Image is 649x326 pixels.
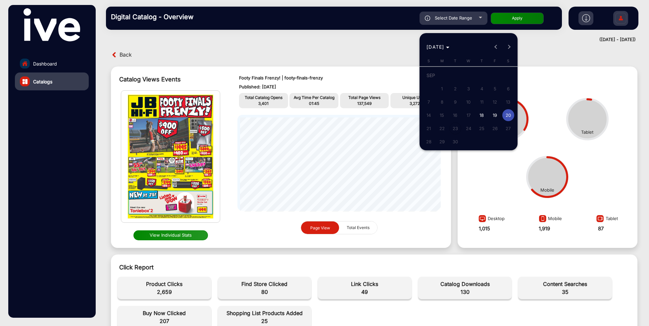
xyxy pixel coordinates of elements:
button: September 25, 2025 [475,122,488,135]
button: September 30, 2025 [449,135,462,148]
span: 16 [449,109,461,121]
span: T [454,59,456,63]
span: 23 [449,122,461,134]
button: September 5, 2025 [488,82,502,95]
button: September 13, 2025 [502,95,515,109]
span: 11 [476,96,488,108]
button: September 12, 2025 [488,95,502,109]
span: 19 [489,109,501,121]
span: 22 [436,122,448,134]
span: 20 [502,109,514,121]
button: September 17, 2025 [462,109,475,122]
button: September 15, 2025 [435,109,449,122]
span: 24 [463,122,474,134]
span: 26 [489,122,501,134]
span: 13 [502,96,514,108]
span: 25 [476,122,488,134]
span: 29 [436,136,448,148]
span: 1 [436,83,448,95]
span: 8 [436,96,448,108]
button: September 27, 2025 [502,122,515,135]
span: 21 [423,122,435,134]
button: September 21, 2025 [422,122,435,135]
button: September 9, 2025 [449,95,462,109]
span: 28 [423,136,435,148]
span: 18 [476,109,488,121]
span: S [427,59,430,63]
button: September 19, 2025 [488,109,502,122]
span: 27 [502,122,514,134]
span: T [480,59,483,63]
button: September 8, 2025 [435,95,449,109]
button: September 18, 2025 [475,109,488,122]
span: 4 [476,83,488,95]
span: 6 [502,83,514,95]
span: 7 [423,96,435,108]
button: September 4, 2025 [475,82,488,95]
button: September 16, 2025 [449,109,462,122]
span: S [507,59,509,63]
span: 14 [423,109,435,121]
button: September 29, 2025 [435,135,449,148]
span: 17 [463,109,474,121]
span: 5 [489,83,501,95]
button: September 1, 2025 [435,82,449,95]
button: September 10, 2025 [462,95,475,109]
span: 12 [489,96,501,108]
button: September 23, 2025 [449,122,462,135]
span: 15 [436,109,448,121]
button: September 22, 2025 [435,122,449,135]
span: [DATE] [426,44,444,50]
button: Choose month and year [424,41,452,53]
button: September 20, 2025 [502,109,515,122]
span: 3 [463,83,474,95]
button: September 2, 2025 [449,82,462,95]
button: September 24, 2025 [462,122,475,135]
span: 10 [463,96,474,108]
span: W [467,59,470,63]
button: September 7, 2025 [422,95,435,109]
td: SEP [422,69,515,82]
span: F [494,59,496,63]
button: September 11, 2025 [475,95,488,109]
button: September 14, 2025 [422,109,435,122]
span: 30 [449,136,461,148]
button: September 26, 2025 [488,122,502,135]
span: 9 [449,96,461,108]
button: September 6, 2025 [502,82,515,95]
span: 2 [449,83,461,95]
button: September 3, 2025 [462,82,475,95]
span: M [440,59,444,63]
button: September 28, 2025 [422,135,435,148]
